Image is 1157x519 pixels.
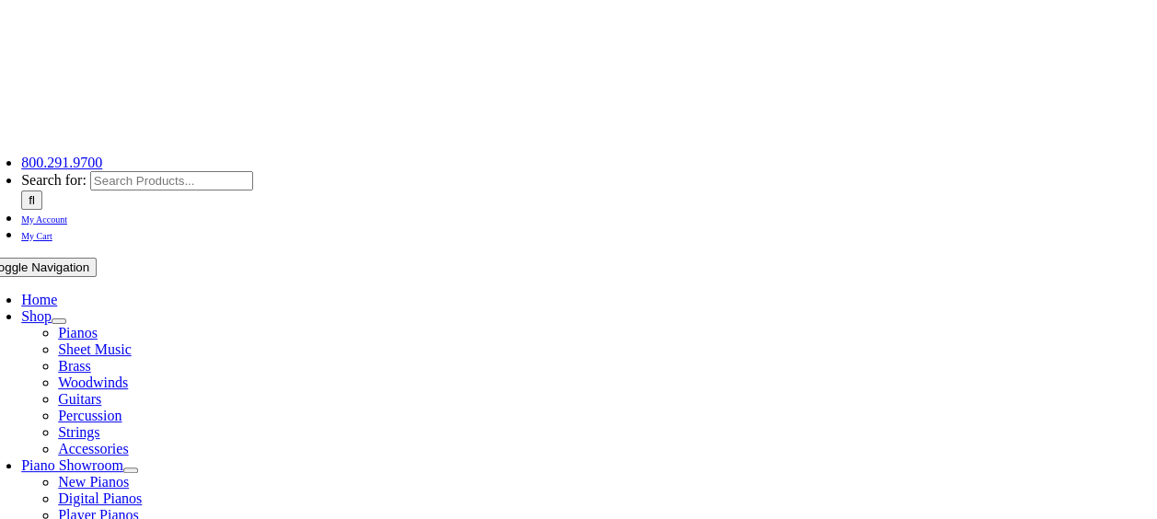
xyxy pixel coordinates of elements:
a: Digital Pianos [58,490,142,506]
a: Brass [58,358,91,374]
button: Open submenu of Shop [52,318,66,324]
a: Percussion [58,408,121,423]
a: 800.291.9700 [21,155,102,170]
span: My Account [21,214,67,225]
a: Strings [58,424,99,440]
span: My Cart [21,231,52,241]
input: Search Products... [90,171,253,190]
a: Sheet Music [58,341,132,357]
a: Piano Showroom [21,457,123,473]
a: Pianos [58,325,98,340]
a: Guitars [58,391,101,407]
span: Search for: [21,172,87,188]
a: New Pianos [58,474,129,490]
a: My Account [21,210,67,225]
a: Accessories [58,441,128,456]
a: Home [21,292,57,307]
input: Search [21,190,42,210]
button: Open submenu of Piano Showroom [123,467,138,473]
a: Woodwinds [58,375,128,390]
a: Shop [21,308,52,324]
a: My Cart [21,226,52,242]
